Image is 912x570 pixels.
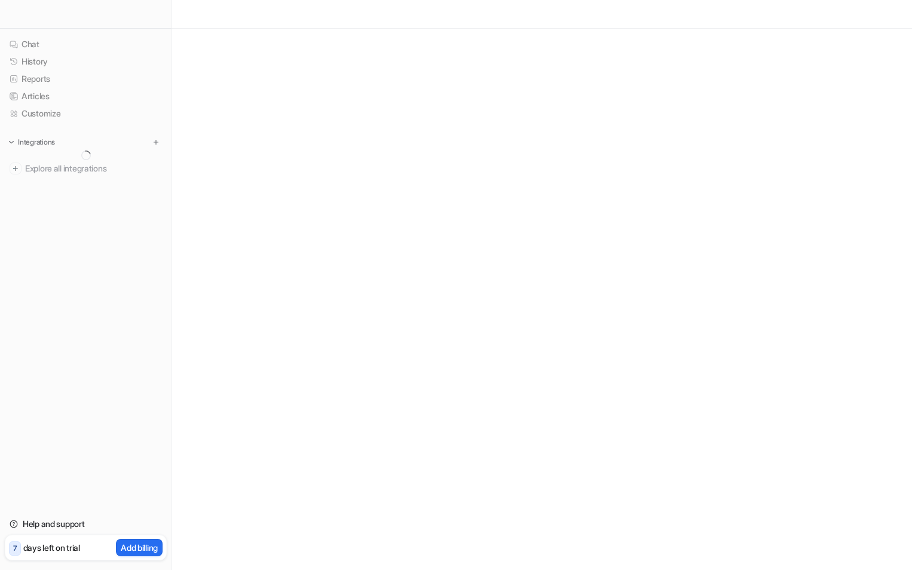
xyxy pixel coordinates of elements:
img: explore all integrations [10,163,22,174]
a: History [5,53,167,70]
p: Integrations [18,137,55,147]
a: Reports [5,71,167,87]
a: Articles [5,88,167,105]
span: Explore all integrations [25,159,162,178]
a: Explore all integrations [5,160,167,177]
img: expand menu [7,138,16,146]
img: menu_add.svg [152,138,160,146]
p: days left on trial [23,541,80,554]
p: Add billing [121,541,158,554]
a: Chat [5,36,167,53]
button: Add billing [116,539,163,556]
a: Help and support [5,516,167,532]
button: Integrations [5,136,59,148]
a: Customize [5,105,167,122]
p: 7 [13,543,17,554]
